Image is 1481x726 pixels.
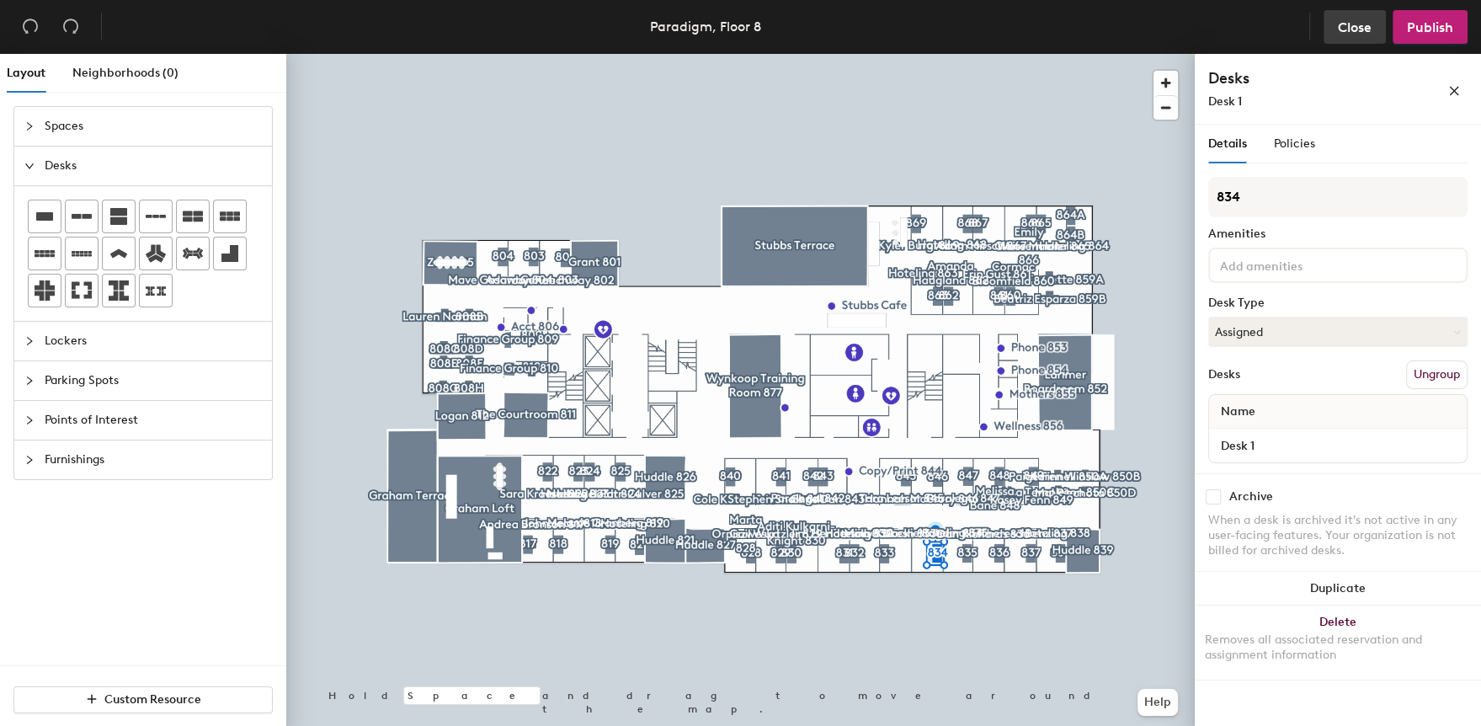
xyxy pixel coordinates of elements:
[1208,513,1468,558] div: When a desk is archived it's not active in any user-facing features. Your organization is not bil...
[7,66,45,80] span: Layout
[1208,136,1247,151] span: Details
[1208,296,1468,310] div: Desk Type
[1406,360,1468,389] button: Ungroup
[1137,689,1178,716] button: Help
[1208,317,1468,347] button: Assigned
[1448,85,1460,97] span: close
[1195,572,1481,606] button: Duplicate
[45,440,262,479] span: Furnishings
[1338,19,1372,35] span: Close
[54,10,88,44] button: Redo (⌘ + ⇧ + Z)
[24,161,35,171] span: expanded
[24,336,35,346] span: collapsed
[45,401,262,440] span: Points of Interest
[45,107,262,146] span: Spaces
[24,121,35,131] span: collapsed
[13,686,273,713] button: Custom Resource
[24,415,35,425] span: collapsed
[1208,67,1393,89] h4: Desks
[1274,136,1315,151] span: Policies
[1229,490,1273,504] div: Archive
[24,455,35,465] span: collapsed
[72,66,178,80] span: Neighborhoods (0)
[13,10,47,44] button: Undo (⌘ + Z)
[45,147,262,185] span: Desks
[650,16,761,37] div: Paradigm, Floor 8
[104,692,201,707] span: Custom Resource
[45,322,262,360] span: Lockers
[45,361,262,400] span: Parking Spots
[1212,434,1463,457] input: Unnamed desk
[1195,606,1481,680] button: DeleteRemoves all associated reservation and assignment information
[22,18,39,35] span: undo
[1205,633,1471,663] div: Removes all associated reservation and assignment information
[1217,254,1368,275] input: Add amenities
[1208,227,1468,241] div: Amenities
[1208,94,1242,109] span: Desk 1
[1208,368,1240,382] div: Desks
[1212,397,1264,427] span: Name
[1324,10,1386,44] button: Close
[1393,10,1468,44] button: Publish
[24,376,35,386] span: collapsed
[1407,19,1453,35] span: Publish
